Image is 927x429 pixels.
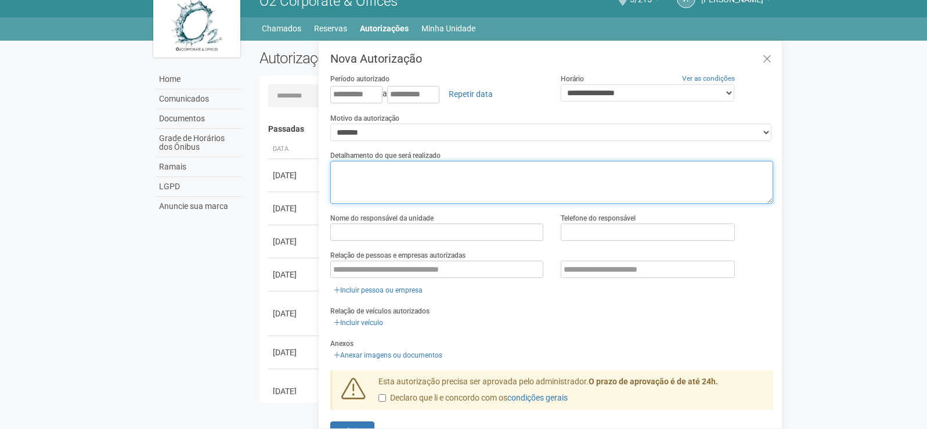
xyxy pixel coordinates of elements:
[156,177,242,197] a: LGPD
[330,349,446,362] a: Anexar imagens ou documentos
[259,49,508,67] h2: Autorizações
[561,74,584,84] label: Horário
[156,197,242,216] a: Anuncie sua marca
[268,140,320,159] th: Data
[507,393,568,402] a: condições gerais
[370,376,774,410] div: Esta autorização precisa ser aprovada pelo administrador.
[156,157,242,177] a: Ramais
[330,316,387,329] a: Incluir veículo
[378,392,568,404] label: Declaro que li e concordo com os
[330,53,773,64] h3: Nova Autorização
[441,84,500,104] a: Repetir data
[268,125,766,134] h4: Passadas
[156,89,242,109] a: Comunicados
[330,306,430,316] label: Relação de veículos autorizados
[682,74,735,82] a: Ver as condições
[330,213,434,223] label: Nome do responsável da unidade
[421,20,475,37] a: Minha Unidade
[273,308,316,319] div: [DATE]
[360,20,409,37] a: Autorizações
[273,236,316,247] div: [DATE]
[273,203,316,214] div: [DATE]
[561,213,636,223] label: Telefone do responsável
[330,74,389,84] label: Período autorizado
[330,338,354,349] label: Anexos
[330,113,399,124] label: Motivo da autorização
[156,109,242,129] a: Documentos
[378,394,386,402] input: Declaro que li e concordo com oscondições gerais
[330,150,441,161] label: Detalhamento do que será realizado
[156,129,242,157] a: Grade de Horários dos Ônibus
[330,250,466,261] label: Relação de pessoas e empresas autorizadas
[330,84,543,104] div: a
[314,20,347,37] a: Reservas
[330,284,426,297] a: Incluir pessoa ou empresa
[273,170,316,181] div: [DATE]
[273,269,316,280] div: [DATE]
[262,20,301,37] a: Chamados
[273,347,316,358] div: [DATE]
[273,385,316,397] div: [DATE]
[156,70,242,89] a: Home
[589,377,718,386] strong: O prazo de aprovação é de até 24h.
